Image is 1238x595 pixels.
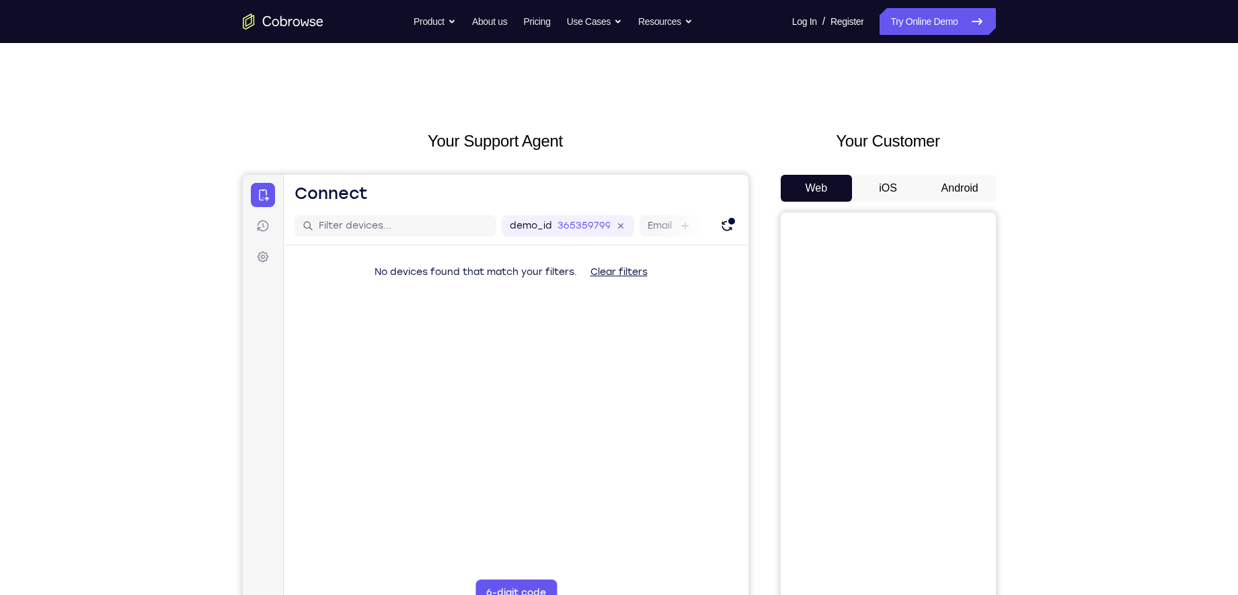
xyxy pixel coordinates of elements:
button: Resources [638,8,693,35]
button: Product [414,8,456,35]
button: iOS [852,175,924,202]
a: Pricing [523,8,550,35]
a: Try Online Demo [880,8,995,35]
h2: Your Support Agent [243,129,748,153]
a: Register [830,8,863,35]
button: Use Cases [567,8,622,35]
h2: Your Customer [781,129,996,153]
a: Log In [792,8,817,35]
a: About us [472,8,507,35]
button: Android [924,175,996,202]
a: Go to the home page [243,13,323,30]
span: / [822,13,825,30]
button: Web [781,175,853,202]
